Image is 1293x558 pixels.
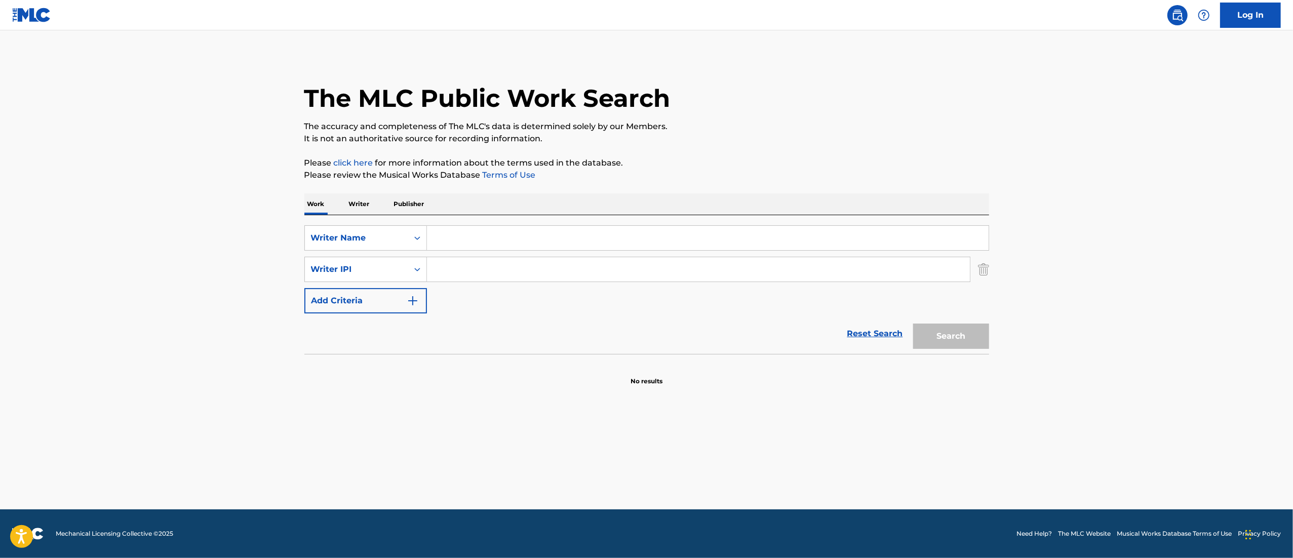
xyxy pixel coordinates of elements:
div: Arrastrar [1245,520,1251,550]
p: Writer [346,193,373,215]
iframe: Chat Widget [1242,509,1293,558]
p: It is not an authoritative source for recording information. [304,133,989,145]
div: Writer Name [311,232,402,244]
img: logo [12,528,44,540]
p: Work [304,193,328,215]
p: Please review the Musical Works Database [304,169,989,181]
div: Help [1194,5,1214,25]
div: Writer IPI [311,263,402,275]
a: Need Help? [1016,529,1052,538]
img: help [1198,9,1210,21]
img: 9d2ae6d4665cec9f34b9.svg [407,295,419,307]
a: click here [334,158,373,168]
p: No results [631,365,662,386]
h1: The MLC Public Work Search [304,83,671,113]
a: Reset Search [842,323,908,345]
div: Widget de chat [1242,509,1293,558]
a: The MLC Website [1058,529,1111,538]
a: Musical Works Database Terms of Use [1117,529,1232,538]
img: search [1171,9,1184,21]
a: Public Search [1167,5,1188,25]
a: Terms of Use [481,170,536,180]
p: Please for more information about the terms used in the database. [304,157,989,169]
form: Search Form [304,225,989,354]
span: Mechanical Licensing Collective © 2025 [56,529,173,538]
p: The accuracy and completeness of The MLC's data is determined solely by our Members. [304,121,989,133]
a: Privacy Policy [1238,529,1281,538]
button: Add Criteria [304,288,427,313]
img: MLC Logo [12,8,51,22]
img: Delete Criterion [978,257,989,282]
p: Publisher [391,193,427,215]
a: Log In [1220,3,1281,28]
